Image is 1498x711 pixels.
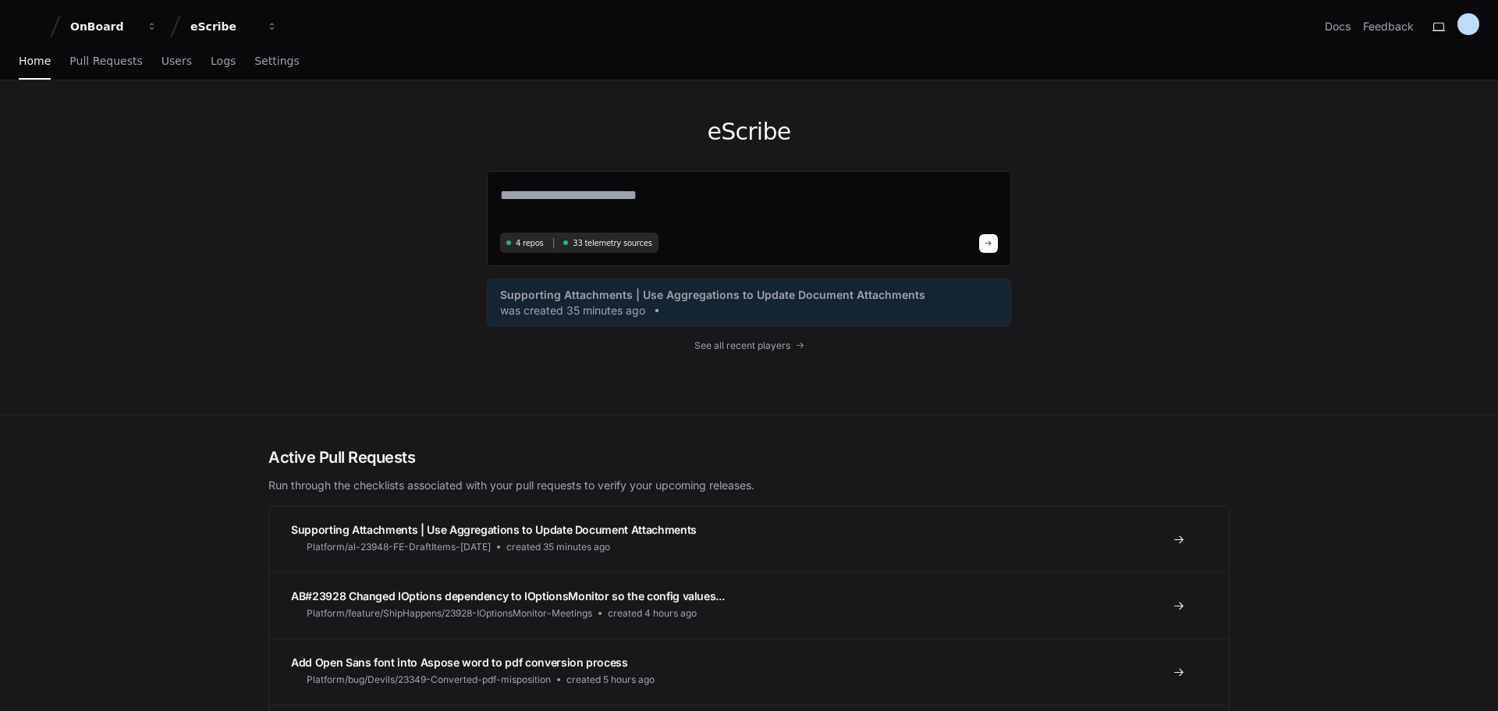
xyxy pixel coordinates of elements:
[269,638,1229,705] a: Add Open Sans font into Aspose word to pdf conversion processPlatform/bug/Devils/23349-Converted-...
[268,446,1230,468] h2: Active Pull Requests
[69,56,142,66] span: Pull Requests
[307,541,491,553] span: Platform/al-23948-FE-DraftItems-[DATE]
[291,523,697,536] span: Supporting Attachments | Use Aggregations to Update Document Attachments
[291,656,628,669] span: Add Open Sans font into Aspose word to pdf conversion process
[566,674,655,686] span: created 5 hours ago
[184,12,284,41] button: eScribe
[254,56,299,66] span: Settings
[19,56,51,66] span: Home
[1325,19,1351,34] a: Docs
[211,56,236,66] span: Logs
[1363,19,1414,34] button: Feedback
[608,607,697,620] span: created 4 hours ago
[573,237,651,249] span: 33 telemetry sources
[211,44,236,80] a: Logs
[269,572,1229,638] a: AB#23928 Changed IOptions dependency to IOptionsMonitor so the config values...Platform/feature/S...
[307,674,551,686] span: Platform/bug/Devils/23349-Converted-pdf-misposition
[69,44,142,80] a: Pull Requests
[162,56,192,66] span: Users
[64,12,164,41] button: OnBoard
[268,478,1230,493] p: Run through the checklists associated with your pull requests to verify your upcoming releases.
[291,589,724,603] span: AB#23928 Changed IOptions dependency to IOptionsMonitor so the config values...
[694,340,790,352] span: See all recent players
[70,19,137,34] div: OnBoard
[500,287,925,303] span: Supporting Attachments | Use Aggregations to Update Document Attachments
[516,237,544,249] span: 4 repos
[19,44,51,80] a: Home
[254,44,299,80] a: Settings
[269,507,1229,572] a: Supporting Attachments | Use Aggregations to Update Document AttachmentsPlatform/al-23948-FE-Draf...
[162,44,192,80] a: Users
[506,541,610,553] span: created 35 minutes ago
[190,19,257,34] div: eScribe
[500,287,998,318] a: Supporting Attachments | Use Aggregations to Update Document Attachmentswas created 35 minutes ago
[487,118,1011,146] h1: eScribe
[500,303,645,318] span: was created 35 minutes ago
[307,607,592,620] span: Platform/feature/ShipHappens/23928-IOptionsMonitor-Meetings
[487,340,1011,352] a: See all recent players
